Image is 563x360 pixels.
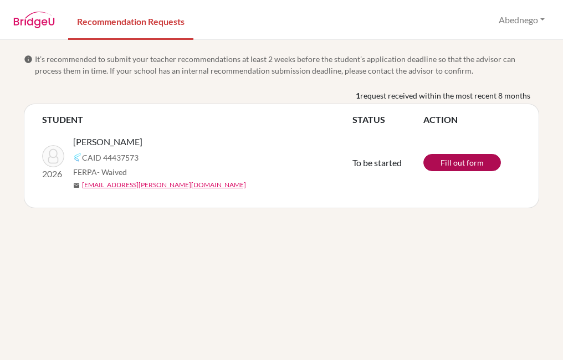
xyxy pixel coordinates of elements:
span: request received within the most recent 8 months [360,90,530,101]
span: - Waived [97,167,127,177]
span: It’s recommended to submit your teacher recommendations at least 2 weeks before the student’s app... [35,53,539,76]
span: FERPA [73,166,127,178]
a: Fill out form [423,154,501,171]
span: To be started [352,157,402,168]
button: Abednego [494,9,550,30]
span: info [24,55,33,64]
span: [PERSON_NAME] [73,135,142,148]
th: STUDENT [42,113,352,126]
p: 2026 [42,167,64,181]
b: 1 [356,90,360,101]
img: Tahal, Amiya [42,145,64,167]
span: mail [73,182,80,189]
th: STATUS [352,113,423,126]
a: Recommendation Requests [68,2,193,40]
span: CAID 44437573 [82,152,139,163]
th: ACTION [423,113,521,126]
img: BridgeU logo [13,12,55,28]
a: [EMAIL_ADDRESS][PERSON_NAME][DOMAIN_NAME] [82,180,246,190]
img: Common App logo [73,153,82,162]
